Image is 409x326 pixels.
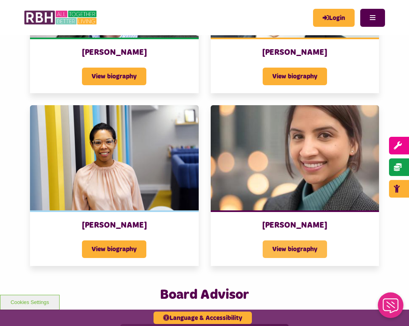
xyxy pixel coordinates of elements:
h3: [PERSON_NAME] [38,220,191,230]
button: Language & Accessibility [154,312,252,324]
iframe: Netcall Web Assistant for live chat [373,290,409,326]
span: View biography [263,240,327,258]
img: Radhika Rangaraju Photo [211,105,379,210]
h3: [PERSON_NAME] [38,47,191,58]
button: Navigation [360,9,385,27]
a: [PERSON_NAME] View biography [211,105,379,266]
span: View biography [82,240,146,258]
span: View biography [82,68,146,85]
img: Aloma Onyemah Photo [30,105,199,210]
a: [PERSON_NAME] View biography [30,105,199,266]
img: RBH [24,8,98,27]
h3: [PERSON_NAME] [219,220,371,230]
a: MyRBH [313,9,355,27]
h3: [PERSON_NAME] [219,47,371,58]
h2: Board Advisor [24,286,385,304]
span: View biography [263,68,327,85]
